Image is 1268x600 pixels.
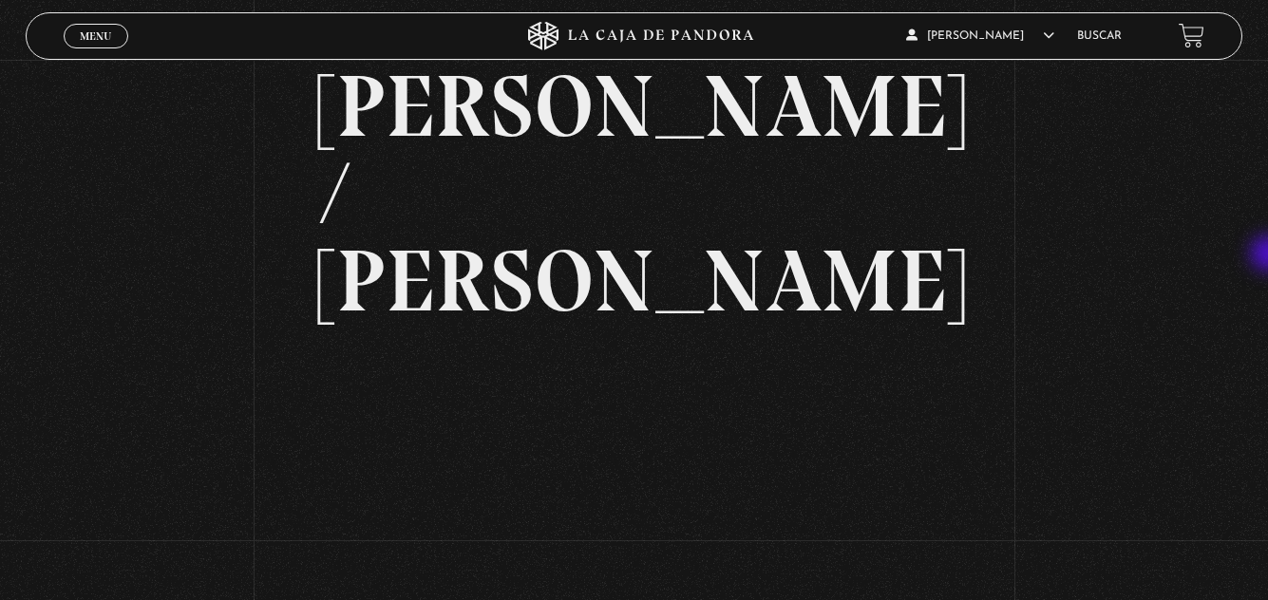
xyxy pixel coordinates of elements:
[1179,23,1204,48] a: View your shopping cart
[317,63,950,325] h2: [PERSON_NAME] / [PERSON_NAME]
[906,30,1054,42] span: [PERSON_NAME]
[73,46,118,59] span: Cerrar
[1077,30,1122,42] a: Buscar
[80,30,111,42] span: Menu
